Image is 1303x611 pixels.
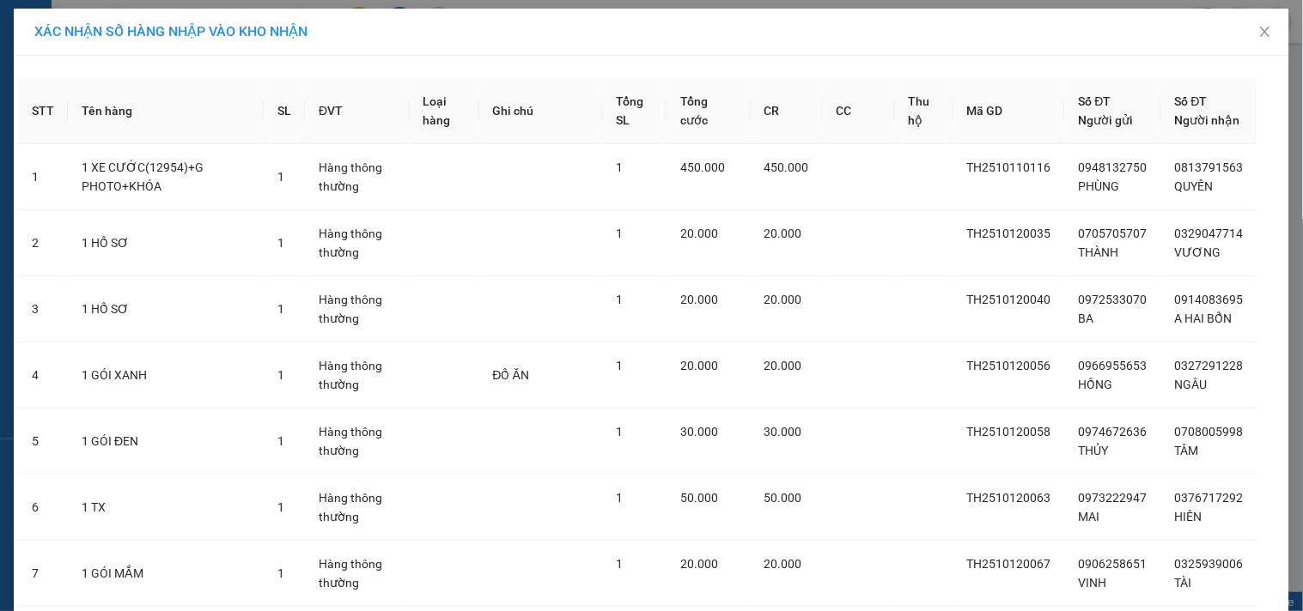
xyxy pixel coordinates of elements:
[18,276,68,342] td: 3
[823,78,895,144] th: CC
[764,491,802,505] span: 50.000
[68,276,264,342] td: 1 HỒ SƠ
[1079,425,1148,439] span: 0974672636
[1079,378,1113,391] span: HỒNG
[1079,491,1148,505] span: 0973222947
[967,227,1051,240] span: TH2510120035
[1175,245,1221,259] span: VƯƠNG
[967,425,1051,439] span: TH2510120058
[479,78,603,144] th: Ghi chú
[680,491,718,505] span: 50.000
[68,475,264,541] td: 1 TX
[277,434,284,448] span: 1
[277,566,284,580] span: 1
[617,293,624,306] span: 1
[68,210,264,276] td: 1 HỒ SƠ
[1175,312,1233,325] span: A HAI BỔN
[1079,312,1094,325] span: BA
[617,227,624,240] span: 1
[18,408,68,475] td: 5
[680,160,725,174] span: 450.000
[1175,160,1244,174] span: 0813791563
[1079,359,1148,372] span: 0966955653
[305,276,409,342] td: Hàng thông thường
[967,293,1051,306] span: TH2510120040
[68,144,264,210] td: 1 XE CƯỚC(12954)+G PHOTO+KHÓA
[1079,576,1107,590] span: VINH
[305,408,409,475] td: Hàng thông thường
[18,475,68,541] td: 6
[1175,179,1214,193] span: QUYÊN
[18,144,68,210] td: 1
[1175,293,1244,306] span: 0914083695
[617,557,624,571] span: 1
[68,342,264,408] td: 1 GÓI XANH
[617,425,624,439] span: 1
[603,78,667,144] th: Tổng SL
[967,557,1051,571] span: TH2510120067
[617,359,624,372] span: 1
[1079,94,1111,108] span: Số ĐT
[967,160,1051,174] span: TH2510110116
[305,342,409,408] td: Hàng thông thường
[1241,9,1289,57] button: Close
[953,78,1065,144] th: Mã GD
[1079,227,1148,240] span: 0705705707
[277,236,284,250] span: 1
[1175,359,1244,372] span: 0327291228
[895,78,953,144] th: Thu hộ
[617,160,624,174] span: 1
[68,78,264,144] th: Tên hàng
[68,541,264,607] td: 1 GÓI MẮM
[1175,576,1192,590] span: TÀI
[1079,113,1134,127] span: Người gửi
[751,78,823,144] th: CR
[1079,293,1148,306] span: 0972533070
[18,210,68,276] td: 2
[617,491,624,505] span: 1
[277,170,284,184] span: 1
[305,541,409,607] td: Hàng thông thường
[277,302,284,316] span: 1
[493,368,529,382] span: ĐỒ ĂN
[1175,227,1244,240] span: 0329047714
[1079,179,1120,193] span: PHÙNG
[1079,245,1119,259] span: THÀNH
[34,23,307,39] span: XÁC NHẬN SỐ HÀNG NHẬP VÀO KHO NHẬN
[1175,510,1203,523] span: HIÊN
[1175,378,1208,391] span: NGÂU
[1175,113,1240,127] span: Người nhận
[680,227,718,240] span: 20.000
[967,359,1051,372] span: TH2510120056
[1079,510,1100,523] span: MAI
[18,78,68,144] th: STT
[1079,160,1148,174] span: 0948132750
[410,78,479,144] th: Loại hàng
[764,557,802,571] span: 20.000
[1175,94,1208,108] span: Số ĐT
[277,500,284,514] span: 1
[305,78,409,144] th: ĐVT
[764,359,802,372] span: 20.000
[764,227,802,240] span: 20.000
[277,368,284,382] span: 1
[764,160,809,174] span: 450.000
[680,557,718,571] span: 20.000
[1258,25,1272,39] span: close
[1079,444,1109,457] span: THỦY
[305,210,409,276] td: Hàng thông thường
[305,144,409,210] td: Hàng thông thường
[18,541,68,607] td: 7
[1175,557,1244,571] span: 0325939006
[1175,425,1244,439] span: 0708005998
[1175,444,1199,457] span: TÂM
[764,425,802,439] span: 30.000
[680,359,718,372] span: 20.000
[1079,557,1148,571] span: 0906258651
[264,78,305,144] th: SL
[667,78,751,144] th: Tổng cước
[764,293,802,306] span: 20.000
[305,475,409,541] td: Hàng thông thường
[18,342,68,408] td: 4
[680,425,718,439] span: 30.000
